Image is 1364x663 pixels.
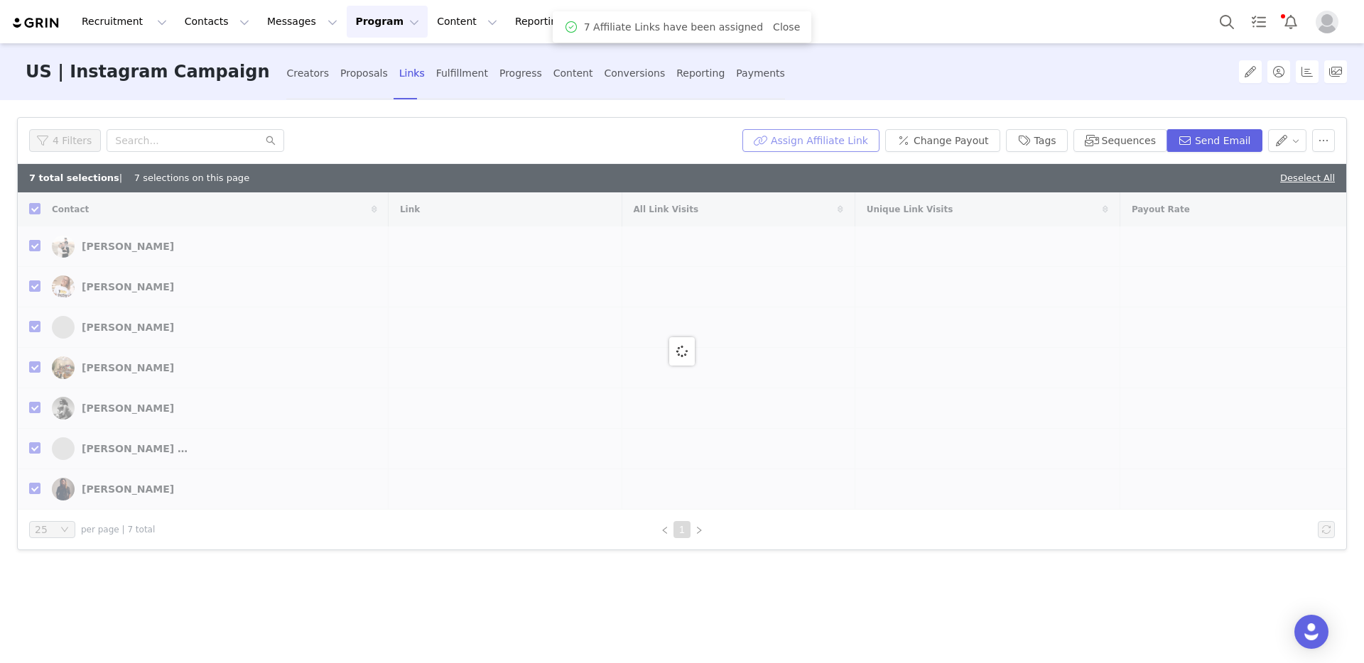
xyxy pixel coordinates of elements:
i: icon: right [695,526,703,535]
img: placeholder-profile.jpg [1316,11,1338,33]
span: 7 Affiliate Links have been assigned [584,20,763,35]
a: 1 [674,522,690,537]
div: Progress [499,55,542,92]
a: Deselect All [1280,172,1335,183]
button: Program [347,6,428,38]
div: 25 [35,522,48,537]
button: 4 Filters [29,129,101,152]
button: Content [428,6,506,38]
a: Community [653,6,734,38]
button: Reporting [507,6,595,38]
h3: US | Instagram Campaign [26,43,269,101]
li: 1 [673,521,691,538]
div: Fulfillment [436,55,488,92]
div: Links [399,55,425,92]
span: per page | 7 total [81,523,155,536]
a: Brands [595,6,651,38]
button: Assign Affiliate Link [742,129,879,152]
button: Profile [1307,11,1353,33]
i: icon: search [266,136,276,146]
b: 7 total selections [29,172,119,183]
button: Tags [1006,129,1068,152]
li: Previous Page [656,521,673,538]
input: Search... [107,129,284,152]
button: Notifications [1275,6,1306,38]
img: grin logo [11,16,61,30]
div: Payments [736,55,785,92]
i: icon: down [60,525,69,535]
button: Change Payout [885,129,1000,152]
button: Messages [259,6,346,38]
div: Creators [286,55,329,92]
a: Close [773,21,800,33]
div: Proposals [340,55,388,92]
div: | 7 selections on this page [29,171,249,185]
div: Reporting [676,55,725,92]
button: Contacts [176,6,258,38]
div: Conversions [604,55,665,92]
button: Recruitment [73,6,175,38]
button: Sequences [1073,129,1167,152]
button: Send Email [1167,129,1262,152]
a: Tasks [1243,6,1274,38]
div: Content [553,55,593,92]
button: Search [1211,6,1243,38]
div: Open Intercom Messenger [1294,615,1328,649]
li: Next Page [691,521,708,538]
i: icon: left [661,526,669,535]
